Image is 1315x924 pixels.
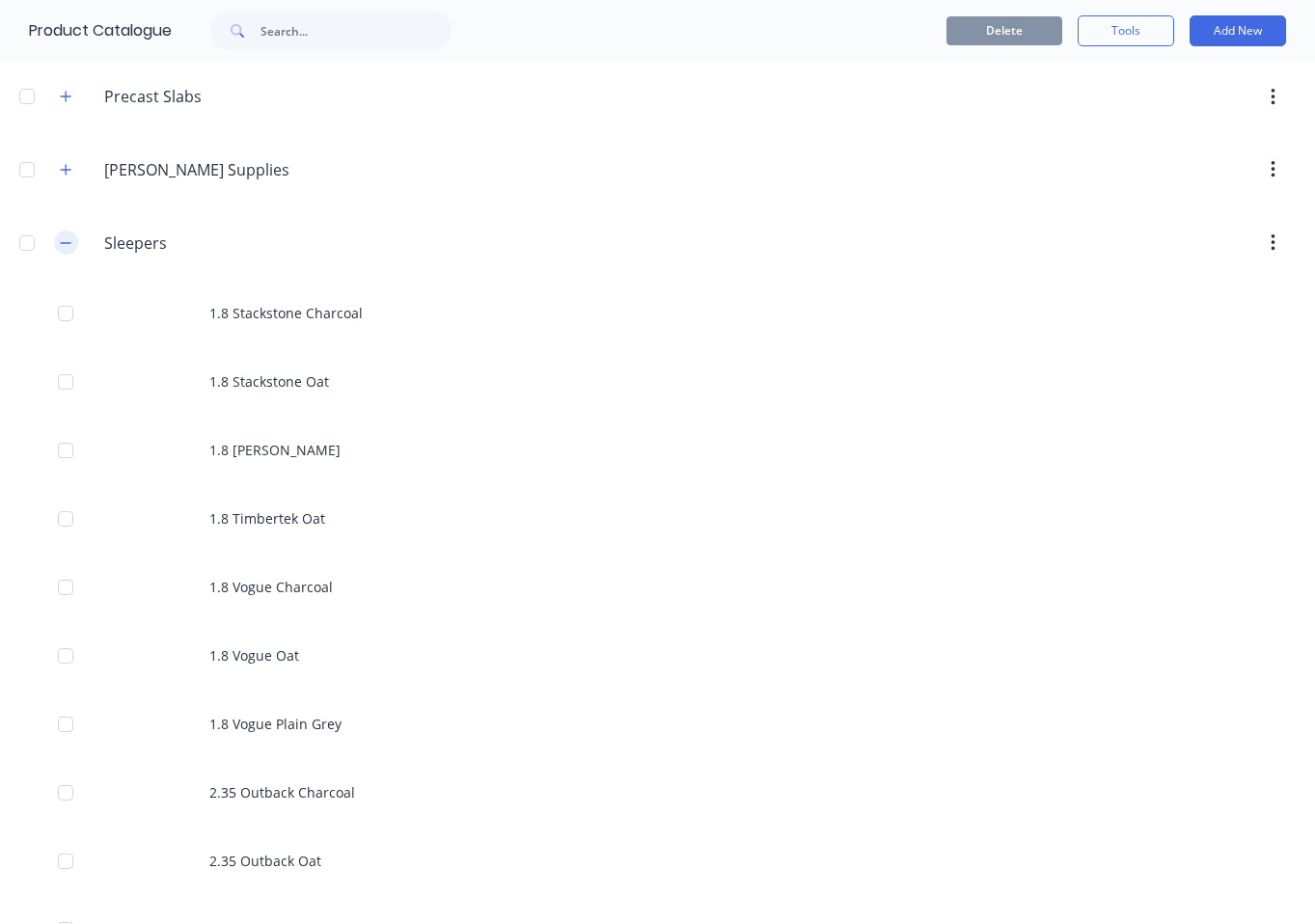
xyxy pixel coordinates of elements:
[104,85,333,108] input: Enter category name
[260,12,452,50] input: Search...
[104,231,333,255] input: Enter category name
[1078,15,1174,46] button: Tools
[1190,15,1286,46] button: Add New
[946,16,1062,45] button: Delete
[104,158,333,181] input: Enter category name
